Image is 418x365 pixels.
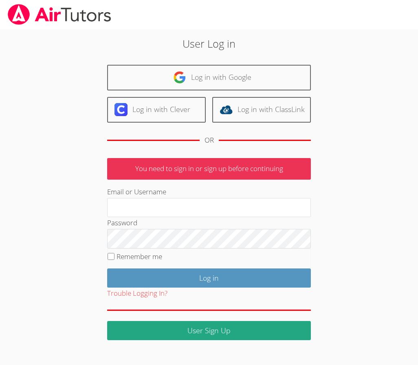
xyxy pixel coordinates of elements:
[117,252,162,261] label: Remember me
[212,97,311,123] a: Log in with ClassLink
[107,97,206,123] a: Log in with Clever
[107,218,137,227] label: Password
[114,103,128,116] img: clever-logo-6eab21bc6e7a338710f1a6ff85c0baf02591cd810cc4098c63d3a4b26e2feb20.svg
[205,134,214,146] div: OR
[107,187,166,196] label: Email or Username
[107,288,167,299] button: Trouble Logging In?
[107,65,311,90] a: Log in with Google
[107,158,311,180] p: You need to sign in or sign up before continuing
[59,36,360,51] h2: User Log in
[220,103,233,116] img: classlink-logo-d6bb404cc1216ec64c9a2012d9dc4662098be43eaf13dc465df04b49fa7ab582.svg
[173,71,186,84] img: google-logo-50288ca7cdecda66e5e0955fdab243c47b7ad437acaf1139b6f446037453330a.svg
[107,268,311,288] input: Log in
[107,321,311,340] a: User Sign Up
[7,4,112,25] img: airtutors_banner-c4298cdbf04f3fff15de1276eac7730deb9818008684d7c2e4769d2f7ddbe033.png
